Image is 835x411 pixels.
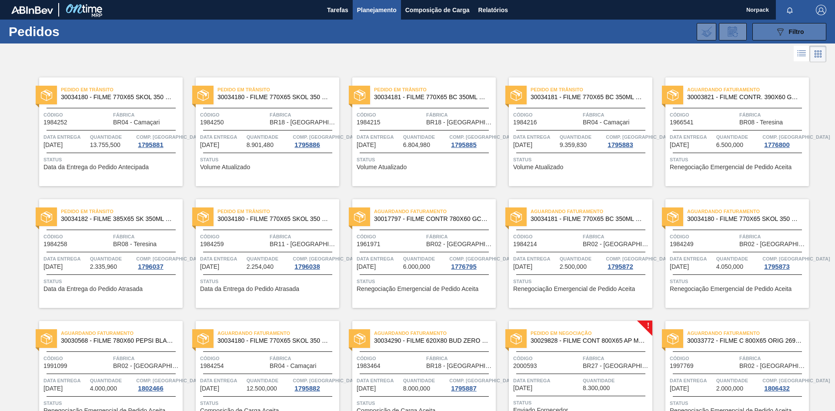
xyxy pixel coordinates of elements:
img: status [197,333,209,344]
span: Fábrica [583,110,650,119]
span: Código [200,232,267,241]
span: 30033772 - FILME C 800X65 ORIG 269ML C15 NIV24 [687,337,802,344]
span: Código [43,354,111,363]
span: Aguardando Faturamento [687,85,809,94]
button: Notificações [776,4,804,16]
span: Status [670,399,807,408]
span: Fábrica [113,110,180,119]
span: 14/08/2025 [200,142,219,148]
span: BR04 - Camaçari [583,119,629,126]
span: 6.500,000 [716,142,743,148]
div: 1795887 [449,385,478,392]
span: 30017797 - FILME CONTR 780X60 GCA ZERO 350ML NIV22 [374,216,489,222]
a: Comp. [GEOGRAPHIC_DATA]1776800 [762,133,807,148]
span: Fábrica [270,354,337,363]
span: 1997769 [670,363,694,369]
span: Código [513,110,581,119]
span: 21/08/2025 [43,385,63,392]
span: 28/08/2025 [357,385,376,392]
span: Renegociação Emergencial de Pedido Aceita [670,164,792,170]
span: Código [670,110,737,119]
a: Comp. [GEOGRAPHIC_DATA]1795873 [762,254,807,270]
span: BR18 - Pernambuco [270,119,337,126]
span: 2.500,000 [560,264,587,270]
a: Comp. [GEOGRAPHIC_DATA]1795885 [449,133,494,148]
div: Visão em Cards [810,46,826,62]
img: status [667,333,678,344]
span: Aguardando Faturamento [687,207,809,216]
span: Renegociação Emergencial de Pedido Aceita [513,286,635,292]
span: Relatórios [478,5,508,15]
span: Comp. Carga [606,133,673,141]
span: Data entrega [513,376,581,385]
div: 1806432 [762,385,791,392]
span: Data entrega [357,376,401,385]
span: Quantidade [247,133,291,141]
span: 30003821 - FILME CONTR. 390X60 GCA 350ML NIV22 [687,94,802,100]
span: 28/08/2025 [513,385,532,391]
span: Comp. Carga [293,254,360,263]
span: 13.755,500 [90,142,120,148]
span: Código [357,110,424,119]
span: BR18 - Pernambuco [426,363,494,369]
span: 1961971 [357,241,381,247]
span: Quantidade [90,254,134,263]
span: Data entrega [43,133,88,141]
img: status [354,90,365,101]
span: Comp. Carga [762,376,830,385]
span: Data entrega [670,376,714,385]
span: Data da Entrega do Pedido Antecipada [43,164,149,170]
span: Data entrega [357,254,401,263]
span: 18/08/2025 [670,142,689,148]
span: Quantidade [247,376,291,385]
span: Volume Atualizado [357,164,407,170]
span: 30034181 - FILME 770X65 BC 350ML MP C12 [531,94,645,100]
span: Quantidade [560,254,604,263]
span: Status [43,399,180,408]
div: 1795872 [606,263,635,270]
span: 30034290 - FILME 620X80 BUD ZERO 350 SLK C8 [374,337,489,344]
span: Pedido em Trânsito [217,85,339,94]
span: 9.359,830 [560,142,587,148]
span: 19/08/2025 [200,264,219,270]
a: Comp. [GEOGRAPHIC_DATA]1795883 [606,133,650,148]
span: Código [670,354,737,363]
span: Status [513,398,650,407]
img: status [354,211,365,223]
span: 30034182 - FILME 385X65 SK 350ML MP C12 [61,216,176,222]
span: BR02 - Sergipe [739,363,807,369]
span: Fábrica [583,354,650,363]
span: Fábrica [426,354,494,363]
span: Data entrega [200,376,244,385]
span: Volume Atualizado [200,164,250,170]
img: status [511,211,522,223]
a: Comp. [GEOGRAPHIC_DATA]1806432 [762,376,807,392]
a: Comp. [GEOGRAPHIC_DATA]1795881 [136,133,180,148]
span: Filtro [789,28,804,35]
span: Quantidade [90,133,134,141]
span: 30034181 - FILME 770X65 BC 350ML MP C12 [531,216,645,222]
span: Aguardando Faturamento [217,329,339,337]
span: Código [43,110,111,119]
span: Fábrica [426,232,494,241]
span: 30030568 - FILME 780X60 PEPSI BLACK NIV24 [61,337,176,344]
span: Status [200,277,337,286]
img: status [197,90,209,101]
span: BR02 - Sergipe [739,241,807,247]
div: 1795883 [606,141,635,148]
span: Data entrega [43,376,88,385]
span: 6.804,980 [403,142,430,148]
span: Data entrega [200,254,244,263]
span: Fábrica [270,110,337,119]
img: status [41,90,52,101]
span: 30034181 - FILME 770X65 BC 350ML MP C12 [374,94,489,100]
span: Data entrega [670,254,714,263]
img: status [511,333,522,344]
h1: Pedidos [9,27,139,37]
span: 30029828 - FILME CONT 800X65 AP MP 473 C12 429 [531,337,645,344]
span: 2000593 [513,363,537,369]
div: 1795886 [293,141,321,148]
a: Comp. [GEOGRAPHIC_DATA]1796037 [136,254,180,270]
span: Comp. Carga [762,254,830,263]
span: 13/08/2025 [43,142,63,148]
